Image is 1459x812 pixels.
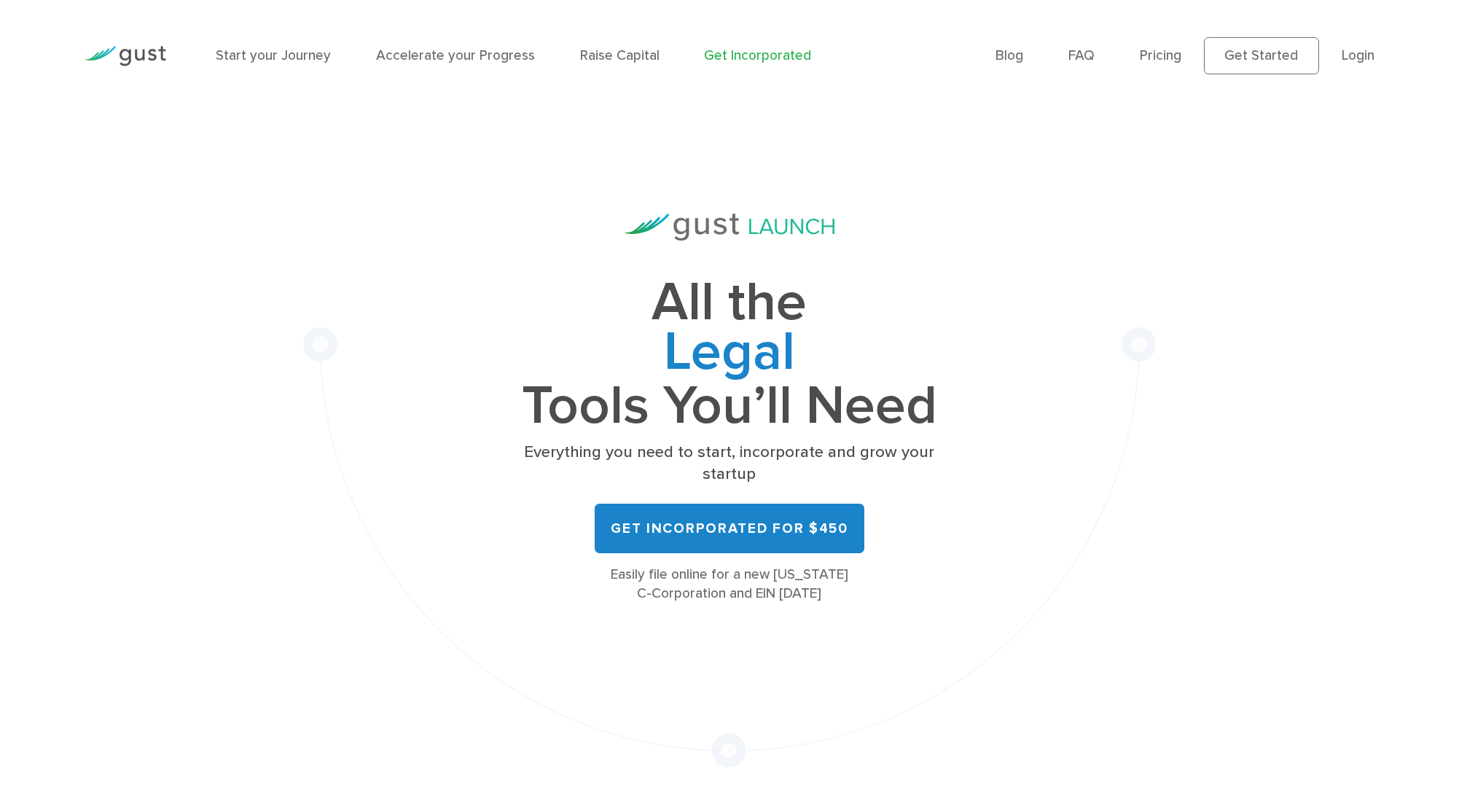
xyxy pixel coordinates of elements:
[580,47,660,63] a: Raise Capital
[497,327,963,382] span: Legal
[996,47,1023,63] a: Blog
[1068,47,1095,63] a: FAQ
[625,214,834,241] img: Gust Launch Logo
[704,47,811,63] a: Get Incorporated
[376,47,535,63] a: Accelerate your Progress
[497,566,963,603] div: Easily file online for a new [US_STATE] C-Corporation and EIN [DATE]
[216,47,331,63] a: Start your Journey
[497,278,963,431] h1: All the Tools You’ll Need
[1204,37,1319,74] a: Get Started
[1140,47,1181,63] a: Pricing
[1342,47,1374,63] a: Login
[85,46,166,66] img: Gust Logo
[595,504,864,553] a: Get Incorporated for $450
[497,442,963,485] p: Everything you need to start, incorporate and grow your startup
